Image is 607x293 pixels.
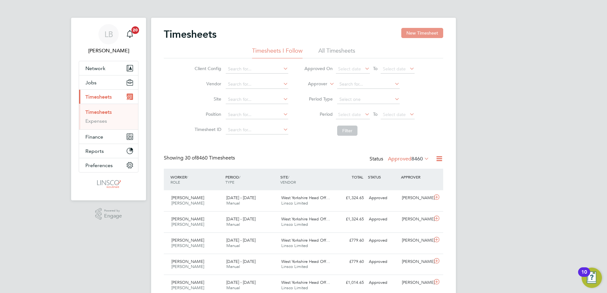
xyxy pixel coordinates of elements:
input: Search for... [226,95,288,104]
span: TOTAL [352,174,363,179]
span: West Yorkshire Head Off… [281,216,330,222]
span: / [187,174,188,179]
label: Timesheet ID [193,127,221,132]
button: Open Resource Center, 10 new notifications [582,268,602,288]
button: Preferences [79,158,138,172]
div: 10 [581,272,587,280]
div: £1,324.65 [333,193,366,203]
span: / [239,174,240,179]
span: [PERSON_NAME] [171,200,204,206]
div: STATUS [366,171,399,183]
div: WORKER [169,171,224,188]
input: Search for... [226,126,288,134]
input: Select one [337,95,400,104]
span: [DATE] - [DATE] [226,195,256,200]
div: SITE [279,171,334,188]
div: Timesheets [79,104,138,129]
span: [DATE] - [DATE] [226,216,256,222]
span: [PERSON_NAME] [171,222,204,227]
div: PERIOD [224,171,279,188]
span: LB [104,30,113,38]
div: [PERSON_NAME] [399,214,432,225]
label: Period [304,111,333,117]
span: [PERSON_NAME] [171,238,204,243]
li: All Timesheets [318,47,355,58]
span: Finance [85,134,103,140]
button: Timesheets [79,90,138,104]
span: Linsco Limited [281,200,308,206]
div: [PERSON_NAME] [399,277,432,288]
label: Period Type [304,96,333,102]
span: [DATE] - [DATE] [226,238,256,243]
span: West Yorkshire Head Off… [281,259,330,264]
div: APPROVER [399,171,432,183]
span: Manual [226,200,240,206]
button: New Timesheet [401,28,443,38]
div: £1,324.65 [333,214,366,225]
span: VENDOR [280,179,296,185]
span: Powered by [104,208,122,213]
span: Select date [383,66,406,72]
div: [PERSON_NAME] [399,257,432,267]
input: Search for... [226,80,288,89]
button: Filter [337,126,357,136]
span: [PERSON_NAME] [171,243,204,248]
label: Approved [388,156,429,162]
span: West Yorkshire Head Off… [281,238,330,243]
div: Approved [366,257,399,267]
span: ROLE [170,179,180,185]
span: West Yorkshire Head Off… [281,280,330,285]
a: Timesheets [85,109,112,115]
div: Approved [366,235,399,246]
a: Expenses [85,118,107,124]
button: Finance [79,130,138,144]
label: Site [193,96,221,102]
span: To [371,110,379,118]
span: 30 of [185,155,196,161]
span: Select date [338,66,361,72]
label: Approver [299,81,327,87]
span: Linsco Limited [281,285,308,290]
div: £1,014.65 [333,277,366,288]
span: Linsco Limited [281,264,308,269]
span: To [371,64,379,73]
span: West Yorkshire Head Off… [281,195,330,200]
a: Powered byEngage [95,208,122,220]
span: Preferences [85,162,113,168]
span: [PERSON_NAME] [171,259,204,264]
span: 8460 Timesheets [185,155,235,161]
button: Network [79,61,138,75]
span: Select date [383,112,406,117]
span: 8460 [411,156,423,162]
span: [PERSON_NAME] [171,280,204,285]
span: Manual [226,222,240,227]
span: Select date [338,112,361,117]
span: Linsco Limited [281,243,308,248]
span: Timesheets [85,94,112,100]
span: Network [85,65,105,71]
div: £779.60 [333,257,366,267]
div: [PERSON_NAME] [399,235,432,246]
h2: Timesheets [164,28,217,41]
span: TYPE [225,179,234,185]
label: Position [193,111,221,117]
span: [PERSON_NAME] [171,195,204,200]
img: linsco-logo-retina.png [95,179,122,189]
button: Reports [79,144,138,158]
div: Showing [164,155,236,161]
span: Jobs [85,80,97,86]
button: Jobs [79,75,138,89]
span: Manual [226,264,240,269]
div: Approved [366,214,399,225]
li: Timesheets I Follow [252,47,303,58]
input: Search for... [226,110,288,119]
span: Manual [226,243,240,248]
span: [PERSON_NAME] [171,264,204,269]
span: Linsco Limited [281,222,308,227]
span: Engage [104,213,122,219]
div: Approved [366,193,399,203]
span: Manual [226,285,240,290]
div: £779.60 [333,235,366,246]
nav: Main navigation [71,18,146,200]
span: [DATE] - [DATE] [226,259,256,264]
